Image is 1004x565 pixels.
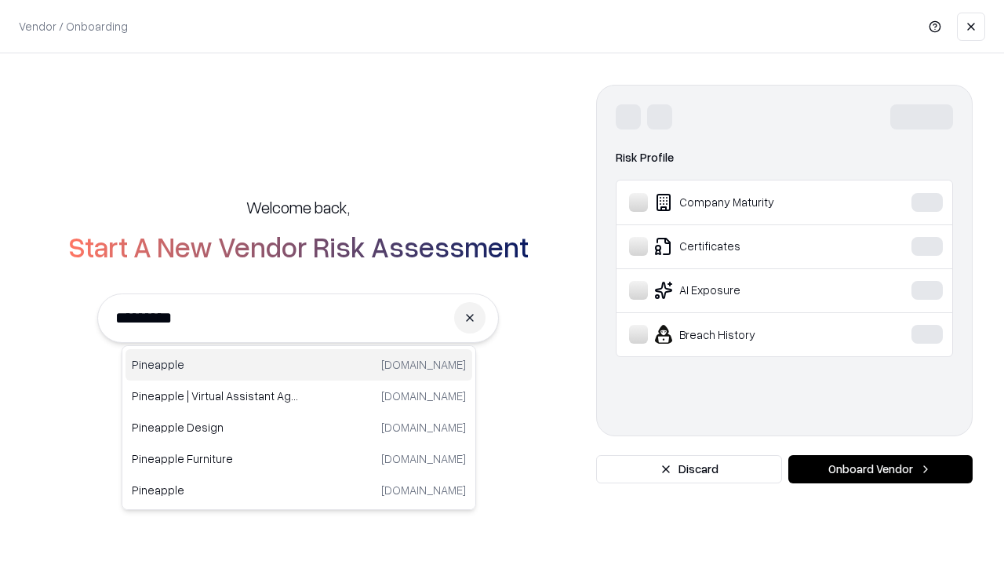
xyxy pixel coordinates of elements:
[381,388,466,404] p: [DOMAIN_NAME]
[629,281,864,300] div: AI Exposure
[629,325,864,344] div: Breach History
[381,419,466,436] p: [DOMAIN_NAME]
[132,450,299,467] p: Pineapple Furniture
[629,193,864,212] div: Company Maturity
[122,345,476,510] div: Suggestions
[629,237,864,256] div: Certificates
[381,450,466,467] p: [DOMAIN_NAME]
[132,356,299,373] p: Pineapple
[19,18,128,35] p: Vendor / Onboarding
[788,455,973,483] button: Onboard Vendor
[381,482,466,498] p: [DOMAIN_NAME]
[596,455,782,483] button: Discard
[246,196,350,218] h5: Welcome back,
[132,388,299,404] p: Pineapple | Virtual Assistant Agency
[616,148,953,167] div: Risk Profile
[68,231,529,262] h2: Start A New Vendor Risk Assessment
[381,356,466,373] p: [DOMAIN_NAME]
[132,419,299,436] p: Pineapple Design
[132,482,299,498] p: Pineapple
